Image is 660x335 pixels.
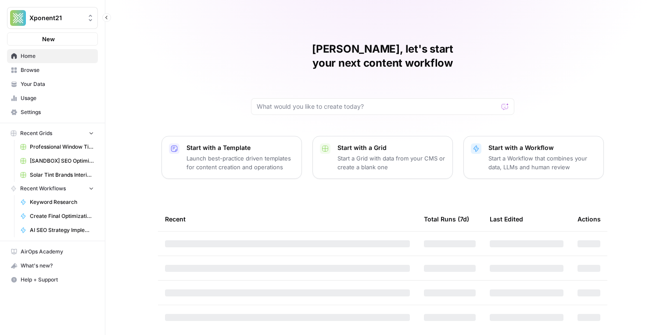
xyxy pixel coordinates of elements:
button: Workspace: Xponent21 [7,7,98,29]
span: Settings [21,108,94,116]
span: Recent Workflows [20,185,66,192]
span: Keyword Research [30,198,94,206]
span: Create Final Optimizations Roadmap [30,212,94,220]
input: What would you like to create today? [257,102,498,111]
span: Usage [21,94,94,102]
p: Start with a Grid [337,143,445,152]
button: Start with a GridStart a Grid with data from your CMS or create a blank one [312,136,453,179]
a: Your Data [7,77,98,91]
a: Browse [7,63,98,77]
a: Solar Tint Brands Interior Page Content [16,168,98,182]
a: Settings [7,105,98,119]
a: AirOps Academy [7,245,98,259]
button: Recent Grids [7,127,98,140]
a: AI SEO Strategy Implementation [16,223,98,237]
span: Xponent21 [29,14,82,22]
span: Help + Support [21,276,94,284]
span: New [42,35,55,43]
p: Start with a Template [187,143,294,152]
p: Launch best-practice driven templates for content creation and operations [187,154,294,171]
span: Home [21,52,94,60]
span: Recent Grids [20,129,52,137]
button: Start with a WorkflowStart a Workflow that combines your data, LLMs and human review [463,136,604,179]
span: AI SEO Strategy Implementation [30,226,94,234]
button: What's new? [7,259,98,273]
div: Recent [165,207,410,231]
span: Browse [21,66,94,74]
h1: [PERSON_NAME], let's start your next content workflow [251,42,514,70]
span: AirOps Academy [21,248,94,256]
span: [SANDBOX] SEO Optimizations [30,157,94,165]
span: Solar Tint Brands Interior Page Content [30,171,94,179]
div: Total Runs (7d) [424,207,469,231]
a: Create Final Optimizations Roadmap [16,209,98,223]
img: Xponent21 Logo [10,10,26,26]
p: Start with a Workflow [488,143,596,152]
p: Start a Grid with data from your CMS or create a blank one [337,154,445,171]
a: Keyword Research [16,195,98,209]
p: Start a Workflow that combines your data, LLMs and human review [488,154,596,171]
span: Your Data [21,80,94,88]
button: New [7,32,98,46]
div: Actions [577,207,601,231]
a: [SANDBOX] SEO Optimizations [16,154,98,168]
div: What's new? [7,259,97,272]
button: Start with a TemplateLaunch best-practice driven templates for content creation and operations [161,136,302,179]
a: Professional Window Tinting [16,140,98,154]
span: Professional Window Tinting [30,143,94,151]
a: Home [7,49,98,63]
a: Usage [7,91,98,105]
div: Last Edited [490,207,523,231]
button: Recent Workflows [7,182,98,195]
button: Help + Support [7,273,98,287]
